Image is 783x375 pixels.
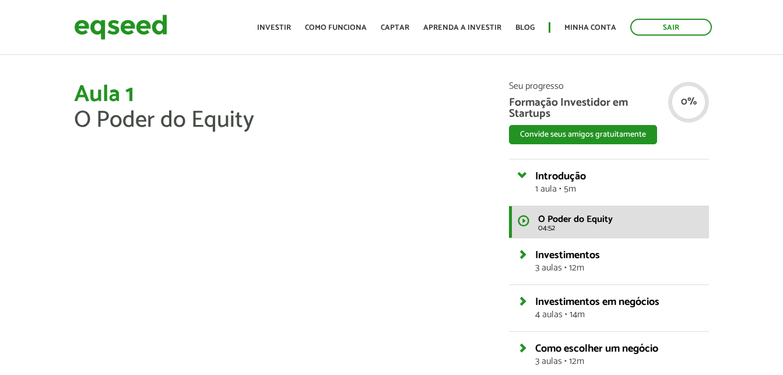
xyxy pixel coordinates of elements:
[535,171,700,194] a: Introdução1 aula • 5m
[509,97,709,119] span: Formação Investidor em Startups
[535,297,700,320] a: Investimentos em negócios4 aulas • 14m
[630,19,712,36] a: Sair
[305,24,367,32] a: Como funciona
[509,206,709,238] a: O Poder do Equity 04:52
[381,24,409,32] a: Captar
[257,24,291,32] a: Investir
[535,168,586,185] span: Introdução
[74,101,254,140] span: O Poder do Equity
[509,125,657,144] button: Convide seus amigos gratuitamente
[535,185,700,194] span: 1 aula • 5m
[74,12,167,43] img: EqSeed
[535,293,659,311] span: Investimentos em negócios
[535,263,700,273] span: 3 aulas • 12m
[538,211,613,227] span: O Poder do Equity
[535,343,700,366] a: Como escolher um negócio3 aulas • 12m
[509,82,709,91] span: Seu progresso
[515,24,535,32] a: Blog
[535,310,700,320] span: 4 aulas • 14m
[535,246,600,264] span: Investimentos
[423,24,501,32] a: Aprenda a investir
[535,340,658,357] span: Como escolher um negócio
[538,224,700,232] span: 04:52
[74,75,134,114] span: Aula 1
[564,24,616,32] a: Minha conta
[535,357,700,366] span: 3 aulas • 12m
[535,250,700,273] a: Investimentos3 aulas • 12m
